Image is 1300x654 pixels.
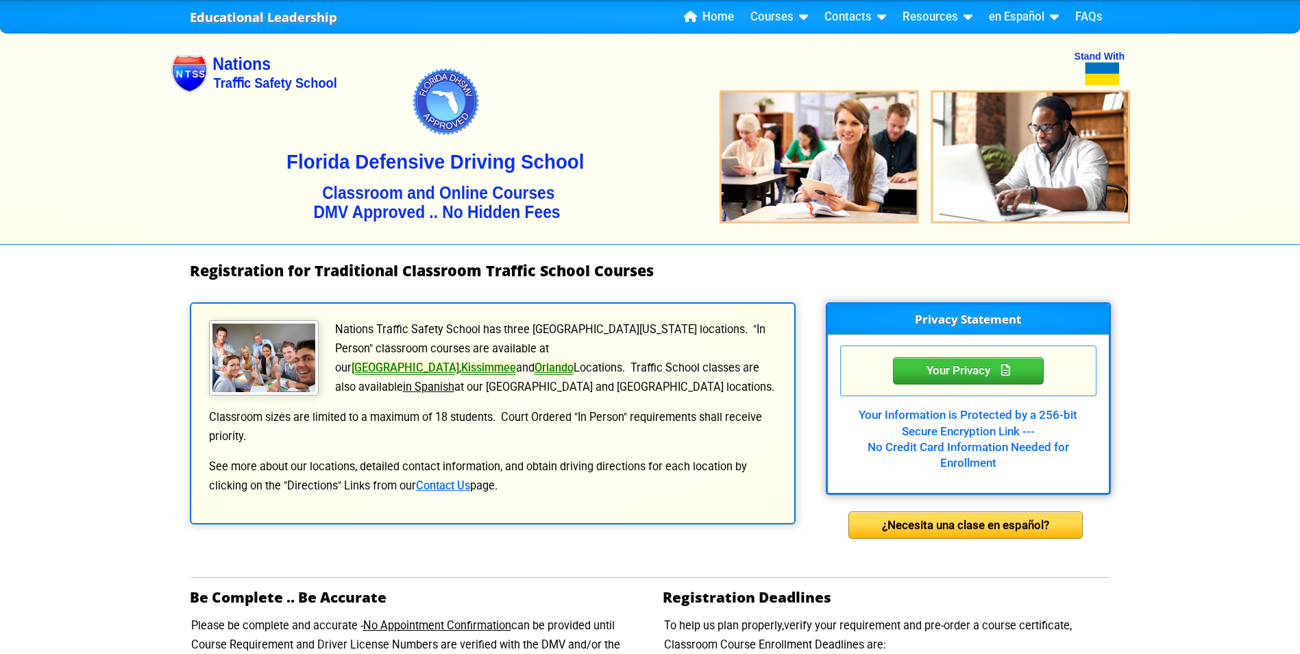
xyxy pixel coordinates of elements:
a: Resources [897,7,978,27]
a: FAQs [1070,7,1108,27]
div: Privacy Statement [893,357,1044,385]
p: Nations Traffic Safety School has three [GEOGRAPHIC_DATA][US_STATE] locations. "In Person" classr... [208,320,778,397]
h2: Registration Deadlines [663,589,1111,605]
h1: Registration for Traditional Classroom Traffic School Courses [190,263,1111,279]
h2: Be Complete .. Be Accurate [190,589,638,605]
a: ¿Necesita una clase en español? [848,518,1083,531]
h3: Privacy Statement [828,304,1109,335]
p: See more about our locations, detailed contact information, and obtain driving directions for eac... [208,457,778,496]
u: No Appointment Confirmation [363,619,511,632]
a: [GEOGRAPHIC_DATA] [352,361,459,374]
a: Orlando [535,361,574,374]
img: Traffic School Students [209,320,319,396]
div: Your Information is Protected by a 256-bit Secure Encryption Link --- No Credit Card Information ... [840,396,1096,471]
a: Educational Leadership [190,6,337,29]
div: ¿Necesita una clase en español? [848,511,1083,539]
a: Your Privacy [893,361,1044,378]
u: in Spanish [403,380,454,393]
a: Courses [745,7,813,27]
p: Classroom sizes are limited to a maximum of 18 students. Court Ordered "In Person" requirements s... [208,408,778,446]
img: Nations Traffic School - Your DMV Approved Florida Traffic School [171,25,1130,244]
a: Contacts [819,7,892,27]
a: Kissimmee [461,361,516,374]
a: Contact Us [416,479,470,492]
a: Home [678,7,739,27]
a: en Español [983,7,1064,27]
